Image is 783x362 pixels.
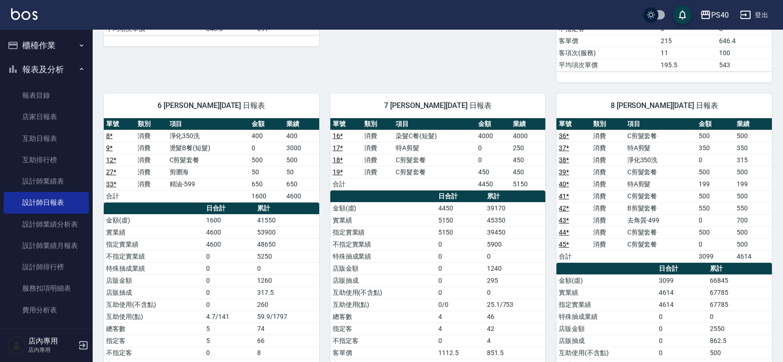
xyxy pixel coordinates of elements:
[4,149,89,171] a: 互助排行榜
[436,298,484,311] td: 0/0
[707,311,772,323] td: 0
[249,118,284,130] th: 金額
[393,118,476,130] th: 項目
[696,154,734,166] td: 0
[485,323,546,335] td: 42
[657,347,707,359] td: 0
[696,214,734,226] td: 0
[436,191,484,203] th: 日合計
[255,335,319,347] td: 66
[556,59,658,71] td: 平均項次單價
[485,274,546,286] td: 295
[4,171,89,192] a: 設計師業績表
[485,298,546,311] td: 25.1/753
[625,142,697,154] td: 特A剪髮
[568,101,761,110] span: 8 [PERSON_NAME][DATE] 日報表
[658,35,717,47] td: 215
[476,166,511,178] td: 450
[476,130,511,142] td: 4000
[4,57,89,82] button: 報表及分析
[625,178,697,190] td: 特A剪髮
[658,59,717,71] td: 195.5
[135,118,167,130] th: 類別
[556,250,591,262] td: 合計
[204,226,255,238] td: 4600
[556,118,772,263] table: a dense table
[625,154,697,166] td: 淨化350洗
[657,298,707,311] td: 4614
[696,202,734,214] td: 550
[249,154,284,166] td: 500
[625,202,697,214] td: B剪髮套餐
[204,311,255,323] td: 4.7/141
[330,347,436,359] td: 客單價
[104,226,204,238] td: 實業績
[556,323,657,335] td: 店販金額
[255,250,319,262] td: 5250
[330,335,436,347] td: 不指定客
[167,118,250,130] th: 項目
[4,214,89,235] a: 設計師業績分析表
[4,106,89,127] a: 店家日報表
[696,166,734,178] td: 500
[657,335,707,347] td: 0
[511,166,545,178] td: 450
[104,250,204,262] td: 不指定實業績
[734,190,772,202] td: 500
[696,238,734,250] td: 0
[255,262,319,274] td: 0
[734,226,772,238] td: 500
[625,130,697,142] td: C剪髮套餐
[511,130,545,142] td: 4000
[330,286,436,298] td: 互助使用(不含點)
[734,166,772,178] td: 500
[249,142,284,154] td: 0
[556,274,657,286] td: 金額(虛)
[591,166,625,178] td: 消費
[734,130,772,142] td: 500
[707,263,772,275] th: 累計
[696,142,734,154] td: 350
[330,214,436,226] td: 實業績
[657,263,707,275] th: 日合計
[4,324,89,349] button: 客戶管理
[696,6,732,25] button: PS40
[696,178,734,190] td: 199
[734,142,772,154] td: 350
[393,154,476,166] td: C剪髮套餐
[696,130,734,142] td: 500
[657,274,707,286] td: 3099
[167,142,250,154] td: 燙髮B餐(短髮)
[4,33,89,57] button: 櫃檯作業
[362,130,393,142] td: 消費
[734,238,772,250] td: 500
[284,178,319,190] td: 650
[556,118,591,130] th: 單號
[511,142,545,154] td: 250
[104,274,204,286] td: 店販金額
[362,118,393,130] th: 類別
[734,202,772,214] td: 550
[330,250,436,262] td: 特殊抽成業績
[204,347,255,359] td: 0
[330,118,362,130] th: 單號
[485,202,546,214] td: 39170
[556,286,657,298] td: 實業績
[556,347,657,359] td: 互助使用(不含點)
[284,118,319,130] th: 業績
[167,166,250,178] td: 剪瀏海
[284,190,319,202] td: 4600
[341,101,535,110] span: 7 [PERSON_NAME][DATE] 日報表
[104,335,204,347] td: 指定客
[204,262,255,274] td: 0
[7,336,26,355] img: Person
[284,166,319,178] td: 50
[4,256,89,278] a: 設計師排行榜
[4,235,89,256] a: 設計師業績月報表
[330,118,546,191] table: a dense table
[485,214,546,226] td: 45350
[717,35,772,47] td: 646.4
[591,226,625,238] td: 消費
[104,286,204,298] td: 店販抽成
[204,250,255,262] td: 0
